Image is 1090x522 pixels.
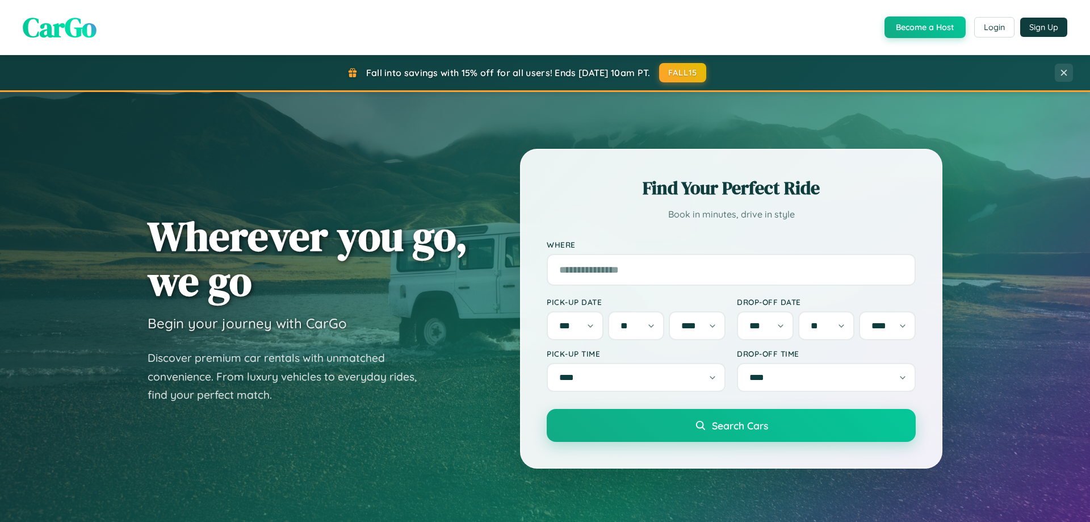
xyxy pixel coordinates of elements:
h2: Find Your Perfect Ride [547,176,916,201]
button: Search Cars [547,409,916,442]
span: Search Cars [712,419,768,432]
label: Where [547,240,916,249]
label: Pick-up Date [547,297,726,307]
button: Become a Host [884,16,966,38]
h3: Begin your journey with CarGo [148,315,347,332]
button: Login [974,17,1014,37]
span: CarGo [23,9,97,46]
label: Drop-off Time [737,349,916,358]
h1: Wherever you go, we go [148,214,468,303]
button: FALL15 [659,63,707,82]
span: Fall into savings with 15% off for all users! Ends [DATE] 10am PT. [366,67,651,78]
button: Sign Up [1020,18,1067,37]
p: Book in minutes, drive in style [547,206,916,223]
label: Drop-off Date [737,297,916,307]
p: Discover premium car rentals with unmatched convenience. From luxury vehicles to everyday rides, ... [148,349,431,404]
label: Pick-up Time [547,349,726,358]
